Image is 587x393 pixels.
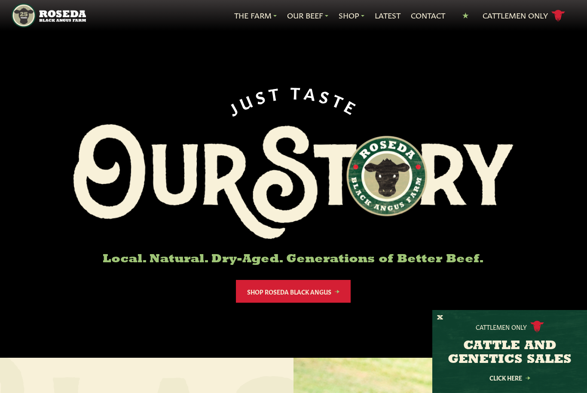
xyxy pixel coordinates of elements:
span: A [303,83,321,102]
span: J [225,97,243,117]
p: Cattlemen Only [476,322,527,331]
span: T [290,83,304,100]
span: S [253,86,270,106]
span: T [267,83,283,102]
span: U [236,89,257,111]
a: The Farm [234,10,277,21]
a: Contact [411,10,445,21]
a: Shop Roseda Black Angus [236,280,351,303]
span: E [342,96,362,117]
img: https://roseda.com/wp-content/uploads/2021/05/roseda-25-header.png [12,3,86,28]
div: JUST TASTE [224,83,363,117]
a: Click Here [471,375,548,381]
h3: CATTLE AND GENETICS SALES [443,339,576,367]
h6: Local. Natural. Dry-Aged. Generations of Better Beef. [73,253,514,266]
a: Shop [339,10,364,21]
img: Roseda Black Aangus Farm [73,124,514,239]
span: T [330,90,349,111]
a: Our Beef [287,10,328,21]
a: Latest [375,10,401,21]
button: X [437,313,443,322]
img: cattle-icon.svg [530,321,544,332]
span: S [318,86,335,106]
a: Cattlemen Only [483,8,565,23]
